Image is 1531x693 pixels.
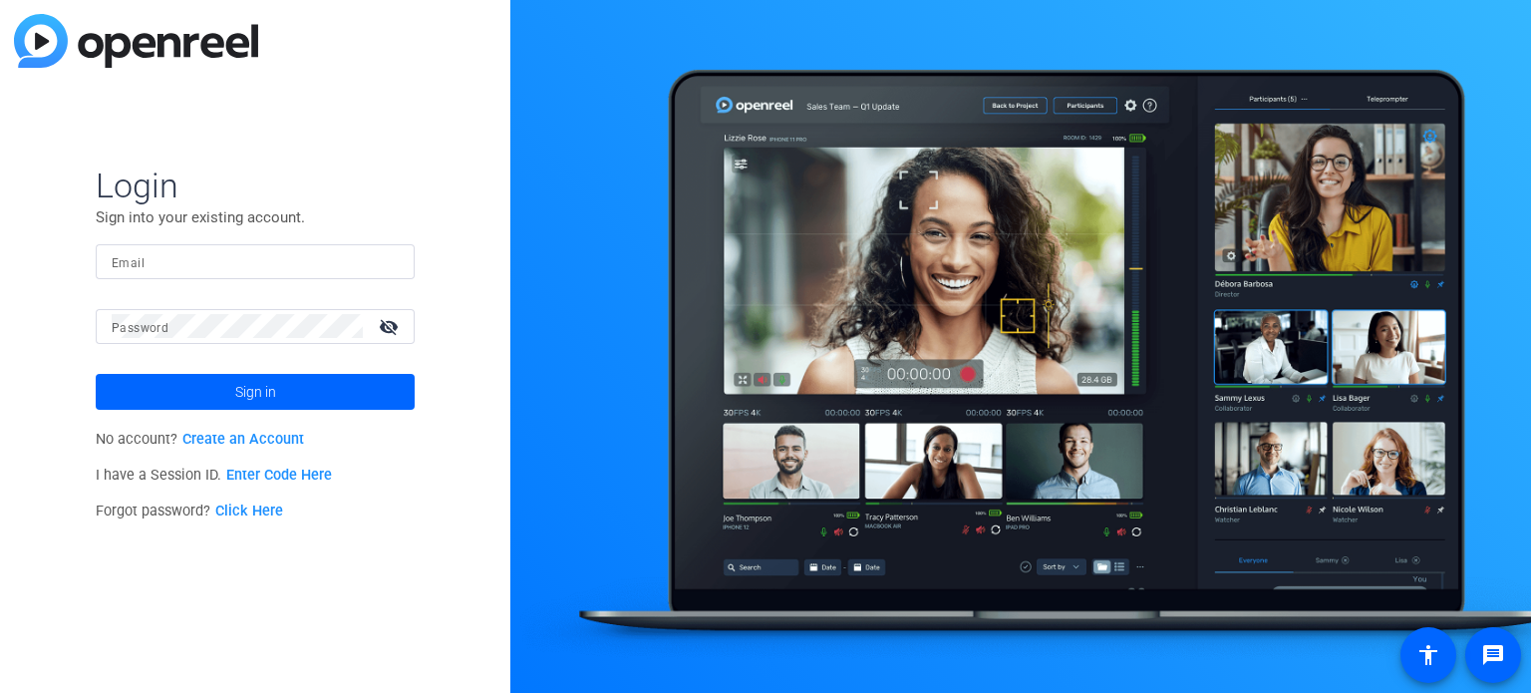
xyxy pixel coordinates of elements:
mat-label: Email [112,256,145,270]
mat-icon: accessibility [1416,643,1440,667]
input: Enter Email Address [112,249,399,273]
span: Forgot password? [96,503,283,520]
p: Sign into your existing account. [96,206,415,228]
a: Enter Code Here [226,467,332,484]
mat-icon: message [1481,643,1505,667]
mat-icon: visibility_off [367,312,415,341]
img: blue-gradient.svg [14,14,258,68]
span: Login [96,165,415,206]
a: Click Here [215,503,283,520]
span: Sign in [235,367,276,417]
span: I have a Session ID. [96,467,332,484]
span: No account? [96,431,304,448]
a: Create an Account [182,431,304,448]
mat-label: Password [112,321,168,335]
button: Sign in [96,374,415,410]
